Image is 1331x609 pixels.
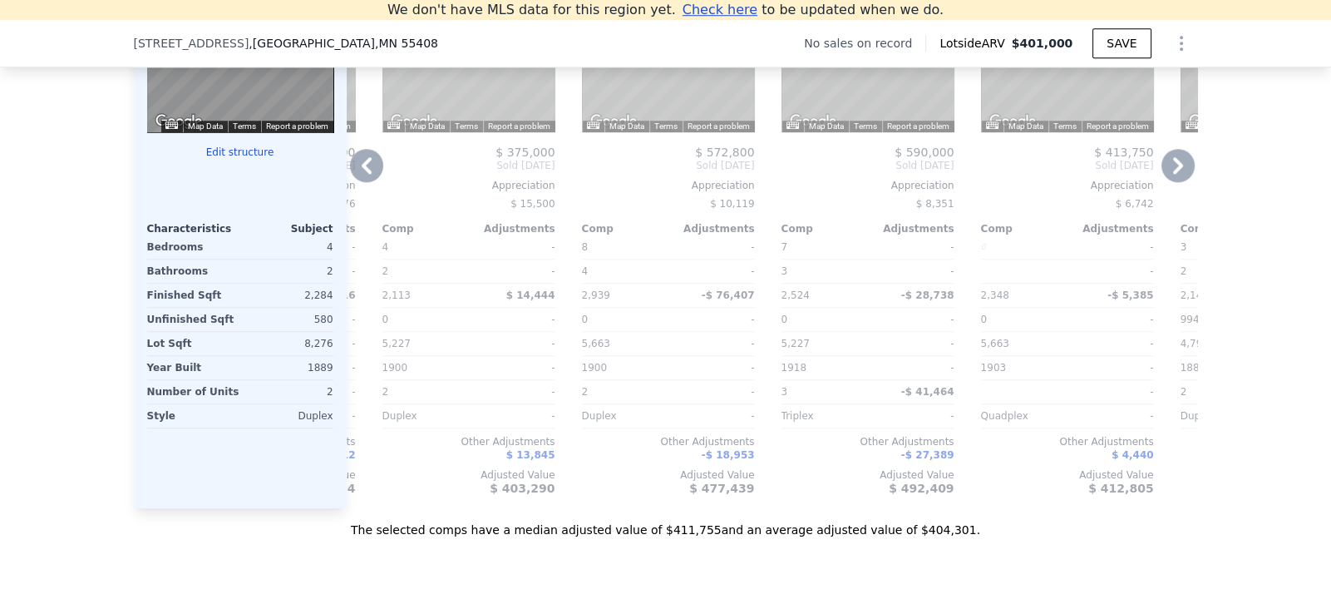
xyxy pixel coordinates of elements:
button: Keyboard shortcuts [986,121,998,129]
div: 8,276 [244,332,333,355]
div: Street View [981,12,1154,132]
span: 994 [1181,314,1200,325]
div: Appreciation [981,179,1154,192]
div: 2,284 [244,284,333,307]
a: Open this area in Google Maps (opens a new window) [786,111,841,132]
div: Comp [1181,222,1267,235]
div: - [1071,260,1154,283]
div: Street View [582,12,755,132]
div: Lot Sqft [147,332,237,355]
div: - [1071,332,1154,355]
div: 2 [244,260,333,283]
span: $ 8,351 [916,198,954,210]
div: - [672,332,755,355]
div: Adjustments [668,222,755,235]
div: 1900 [582,356,665,379]
div: Finished Sqft [147,284,237,307]
div: Quadplex [981,404,1064,428]
span: -$ 18,953 [702,449,755,461]
div: - [672,380,755,404]
span: 5,663 [981,338,1009,349]
div: Duplex [244,404,333,428]
span: Check here [683,2,757,17]
span: 2,144 [1181,290,1209,301]
div: Appreciation [582,179,755,192]
div: Map [382,12,555,132]
a: Open this area in Google Maps (opens a new window) [387,111,441,132]
a: Terms (opens in new tab) [1053,121,1077,131]
button: Keyboard shortcuts [165,121,177,129]
span: $ 403,290 [490,482,555,495]
div: Unfinished Sqft [147,308,237,331]
span: , [GEOGRAPHIC_DATA] [249,35,438,52]
div: Appreciation [382,179,555,192]
span: Sold [DATE] [781,159,954,172]
span: $ 338,104 [290,482,355,495]
a: Report a problem [266,121,328,131]
button: Keyboard shortcuts [387,121,399,129]
div: - [672,260,755,283]
button: Map Data [809,121,844,132]
div: No sales on record [804,35,925,52]
div: - [871,332,954,355]
div: Year Built [147,356,237,379]
span: 5,227 [781,338,810,349]
div: - [871,308,954,331]
a: Terms (opens in new tab) [455,121,478,131]
div: - [672,235,755,259]
div: Duplex [382,404,466,428]
span: 7 [781,241,788,253]
div: Other Adjustments [781,435,954,448]
div: - [1071,308,1154,331]
button: Keyboard shortcuts [786,121,798,129]
span: $ 477,439 [689,482,754,495]
div: Bathrooms [147,260,237,283]
div: 3 [781,380,865,404]
div: Triplex [781,404,865,428]
div: - [472,260,555,283]
span: 0 [382,314,389,325]
a: Open this area in Google Maps (opens a new window) [586,111,641,132]
button: Keyboard shortcuts [1186,121,1197,129]
div: - [672,308,755,331]
span: $ 492,409 [889,482,954,495]
span: 5,227 [382,338,411,349]
span: Sold [DATE] [382,159,555,172]
span: $ 15,500 [510,198,555,210]
span: $ 375,000 [495,146,555,159]
span: 0 [781,314,788,325]
div: 1889 [244,356,333,379]
div: 4 [244,235,333,259]
span: $ 14,444 [506,290,555,301]
a: Report a problem [688,121,750,131]
span: -$ 5,385 [1107,290,1153,301]
span: 5,663 [582,338,610,349]
div: - [1071,356,1154,379]
div: Adjusted Value [981,468,1154,482]
a: Open this area in Google Maps (opens a new window) [1185,111,1240,132]
div: Map [147,12,333,132]
div: Adjustments [469,222,555,235]
div: - [472,380,555,404]
div: Comp [981,222,1067,235]
div: Number of Units [147,380,239,404]
div: - [672,356,755,379]
div: Comp [382,222,469,235]
span: $ 572,800 [695,146,754,159]
div: 2 [382,380,466,404]
div: 4 [582,260,665,283]
span: 3 [1181,241,1187,253]
span: 2,939 [582,290,610,301]
span: 2,348 [981,290,1009,301]
span: 0 [981,314,988,325]
button: Keyboard shortcuts [587,121,599,129]
div: Duplex [582,404,665,428]
img: Google [151,111,206,132]
span: Sold [DATE] [582,159,755,172]
button: Map Data [609,121,644,132]
span: $ 10,119 [710,198,754,210]
div: 1903 [981,356,1064,379]
img: Google [1185,111,1240,132]
div: Duplex [1181,404,1264,428]
div: Map [981,12,1154,132]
